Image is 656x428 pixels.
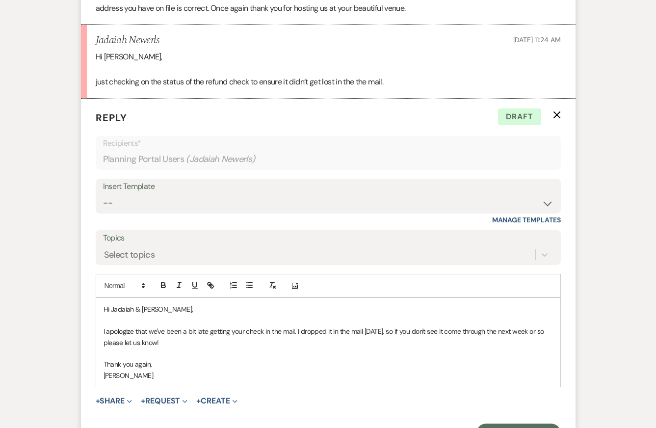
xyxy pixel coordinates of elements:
span: Draft [498,108,541,125]
p: I apologize that we've been a bit late getting your check in the mail. I dropped it in the mail [... [104,326,553,348]
p: Hi [PERSON_NAME], [96,51,561,63]
div: Insert Template [103,180,553,194]
p: Thank you again, [104,359,553,370]
label: Topics [103,231,553,245]
p: Hi Jadaiah & [PERSON_NAME], [104,304,553,315]
span: + [196,397,201,405]
button: Create [196,397,237,405]
button: Share [96,397,132,405]
p: [PERSON_NAME] [104,370,553,381]
span: + [141,397,145,405]
span: [DATE] 11:24 AM [513,35,561,44]
button: Request [141,397,187,405]
span: + [96,397,100,405]
h5: Jadaiah Newerls [96,34,160,47]
p: Recipients* [103,137,553,150]
span: ( Jadaiah Newerls ) [186,153,256,166]
span: Reply [96,111,127,124]
p: just checking on the status of the refund check to ensure it didn’t get lost in the the mail. [96,76,561,88]
div: Select topics [104,248,155,262]
a: Manage Templates [492,215,561,224]
div: Planning Portal Users [103,150,553,169]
